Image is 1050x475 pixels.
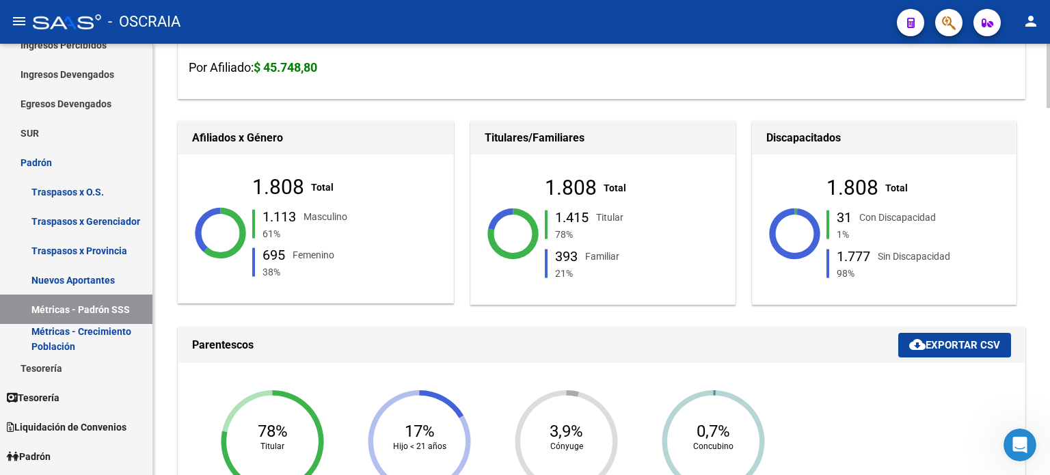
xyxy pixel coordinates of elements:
h1: Discapacitados [766,127,1003,149]
h3: Por Afiliado: [189,58,1014,77]
div: 1% [834,227,1009,242]
span: Exportar CSV [909,339,1000,351]
div: 1.113 [262,210,296,223]
div: Total [311,180,334,195]
text: Concubino [693,442,733,451]
button: Exportar CSV [898,333,1011,357]
div: 38% [260,264,435,280]
span: Tesorería [7,390,59,405]
text: Cónyuge [550,442,583,451]
text: 3,9% [550,422,583,441]
strong: $ 45.748,80 [254,60,317,74]
div: 61% [260,226,435,241]
div: Total [604,180,626,195]
h1: Titulares/Familiares [485,127,721,149]
div: Total [885,180,908,195]
iframe: Intercom live chat [1004,429,1036,461]
div: Sin Discapacidad [878,248,950,263]
div: 393 [555,249,578,262]
text: 78% [258,422,288,441]
div: 31 [837,211,852,224]
div: Femenino [293,247,334,262]
h1: Parentescos [192,334,898,356]
div: 695 [262,248,285,262]
div: 1.808 [545,180,597,195]
text: Hijo < 21 años [393,442,446,451]
div: 1.415 [555,211,589,224]
text: 17% [405,422,435,441]
text: 0,7% [697,422,730,441]
div: 21% [552,265,727,280]
div: Titular [596,210,623,225]
div: Masculino [304,208,347,223]
div: Con Discapacidad [859,210,936,225]
div: 98% [834,265,1009,280]
strong: $ 58.455,01 [247,30,311,44]
span: Padrón [7,449,51,464]
div: 78% [552,227,727,242]
span: - OSCRAIA [108,7,180,37]
mat-icon: menu [11,13,27,29]
div: Familiar [585,248,619,263]
span: Liquidación de Convenios [7,420,126,435]
div: 1.808 [826,180,878,195]
h1: Afiliados x Género [192,127,440,149]
div: 1.777 [837,249,870,262]
text: Titular [260,442,284,451]
div: 1.808 [252,180,304,195]
mat-icon: cloud_download [909,336,926,353]
mat-icon: person [1023,13,1039,29]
